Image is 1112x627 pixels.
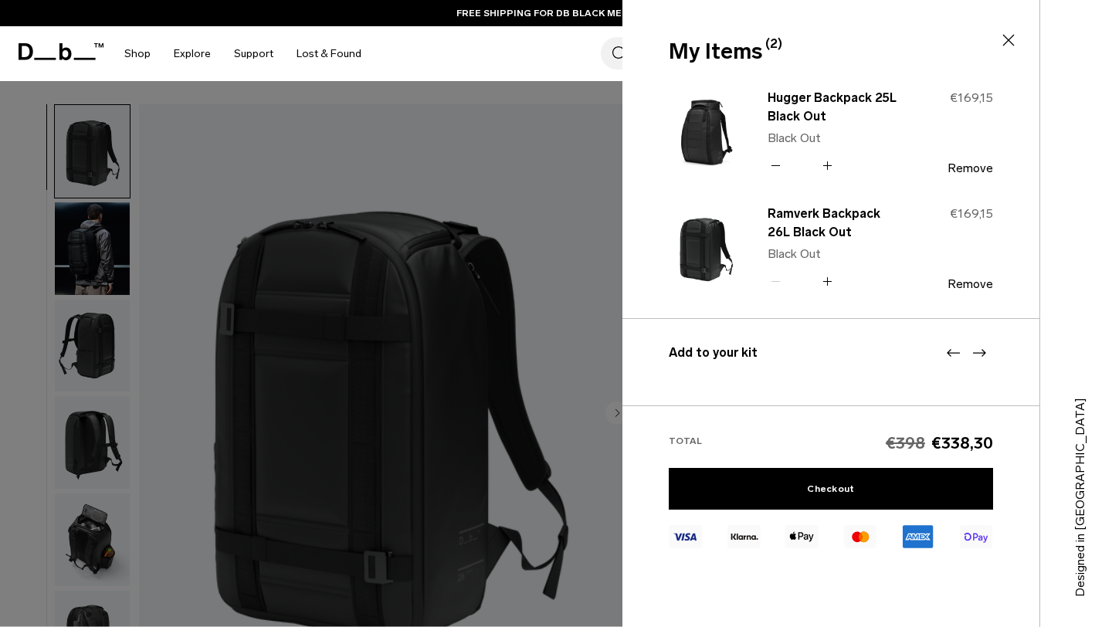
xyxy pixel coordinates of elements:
p: Designed in [GEOGRAPHIC_DATA] [1071,365,1090,597]
a: Checkout [669,468,993,510]
span: Total [669,436,702,446]
span: €169,15 [950,90,993,105]
a: Explore [174,26,211,81]
span: €398 [886,433,928,452]
h3: Add to your kit [669,344,993,362]
button: Remove [948,161,993,175]
a: Lost & Found [297,26,361,81]
a: Shop [124,26,151,81]
p: Black Out [768,245,899,263]
span: €338,30 [931,433,993,452]
div: My Items [669,36,990,68]
span: €169,15 [950,206,993,221]
a: Hugger Backpack 25L Black Out [768,89,899,126]
a: Support [234,26,273,81]
span: (2) [765,35,782,53]
p: Black Out [768,129,899,147]
nav: Main Navigation [113,26,373,81]
a: Ramverk Backpack 26L Black Out [768,205,899,242]
button: Remove [948,277,993,291]
a: FREE SHIPPING FOR DB BLACK MEMBERS [456,6,656,20]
